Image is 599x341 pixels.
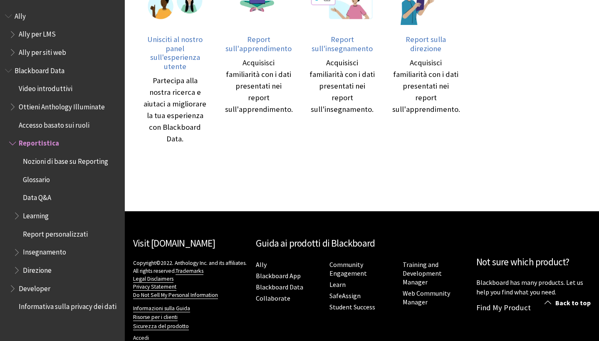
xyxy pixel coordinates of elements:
[256,260,267,269] a: Ally
[133,314,178,321] a: Risorse per i clienti
[225,57,292,115] div: Acquisisci familiarità con i dati presentati nei report sull'apprendimento.
[5,9,120,59] nav: Book outline for Anthology Ally Help
[19,82,72,93] span: Video introduttivi
[133,259,248,299] p: Copyright©2022. Anthology Inc. and its affiliates. All rights reserved.
[476,255,591,269] h2: Not sure which product?
[133,305,190,312] a: Informazioni sulla Guida
[133,275,173,283] a: Legal Disclaimers
[23,191,51,202] span: Data Q&A
[15,64,64,75] span: Blackboard Data
[141,75,208,145] div: Partecipa alla nostra ricerca e aiutaci a migliorare la tua esperienza con Blackboard Data.
[15,9,26,20] span: Ally
[256,236,468,251] h2: Guida ai prodotti di Blackboard
[133,283,176,291] a: Privacy Statement
[147,35,203,71] span: Unisciti al nostro panel sull'esperienza utente
[476,278,591,297] p: Blackboard has many products. Let us help you find what you need.
[19,300,116,311] span: Informativa sulla privacy dei dati
[176,267,203,275] a: Trademarks
[256,272,301,280] a: Blackboard App
[23,245,66,257] span: Insegnamento
[23,209,49,220] span: Learning
[23,263,52,274] span: Direzione
[23,173,50,184] span: Glossario
[19,45,66,57] span: Ally per siti web
[19,136,59,148] span: Reportistica
[312,35,373,53] span: Report sull'insegnamento
[133,292,218,299] a: Do Not Sell My Personal Information
[403,289,450,306] a: Web Community Manager
[23,227,88,238] span: Report personalizzati
[329,280,346,289] a: Learn
[5,64,120,314] nav: Book outline for Anthology Illuminate
[309,57,376,115] div: Acquisisci familiarità con i dati presentati nei report sull'insegnamento.
[23,154,108,166] span: Nozioni di base su Reporting
[538,295,599,311] a: Back to top
[329,292,361,300] a: SafeAssign
[256,283,303,292] a: Blackboard Data
[406,35,446,53] span: Report sulla direzione
[133,237,215,249] a: Visit [DOMAIN_NAME]
[329,303,375,311] a: Student Success
[403,260,442,287] a: Training and Development Manager
[19,27,56,39] span: Ally per LMS
[329,260,367,278] a: Community Engagement
[392,57,459,115] div: Acquisisci familiarità con i dati presentati nei report sull'apprendimento.
[225,35,292,53] span: Report sull'apprendimento
[19,282,50,293] span: Developer
[133,323,189,330] a: Sicurezza del prodotto
[476,303,531,312] a: Find My Product
[256,294,290,303] a: Collaborate
[19,118,89,129] span: Accesso basato sui ruoli
[19,100,105,111] span: Ottieni Anthology Illuminate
